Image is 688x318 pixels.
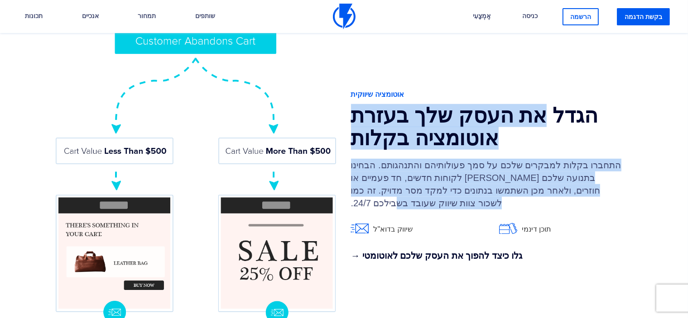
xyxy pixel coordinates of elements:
[351,160,621,208] font: התחברו בקלות למבקרים שלכם על סמך פעולותיהם והתנהגותם. הבחינו בתנועה שלכם [PERSON_NAME] לקוחות חדש...
[351,104,598,150] font: הגדל את העסק שלך בעזרת אוטומציה בקלות
[25,12,43,19] font: תכונות
[625,13,662,20] font: בקשת הדגמה
[195,12,215,19] font: שותפים
[374,225,413,233] font: שיווק בדוא"ל
[138,12,156,19] font: תמחור
[351,249,634,262] a: גלו כיצד להפוך את העסק שלכם לאוטומטי →
[522,225,551,233] font: תוכן דינמי
[82,12,99,19] font: אנכיים
[570,13,591,20] font: הרשמה
[617,8,670,25] a: בקשת הדגמה
[473,12,491,19] font: אֶמְצָעִי
[522,12,538,19] font: כניסה
[351,251,523,261] font: גלו כיצד להפוך את העסק שלכם לאוטומטי →
[563,8,599,25] a: הרשמה
[351,90,404,98] font: אוטומציה שיווקית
